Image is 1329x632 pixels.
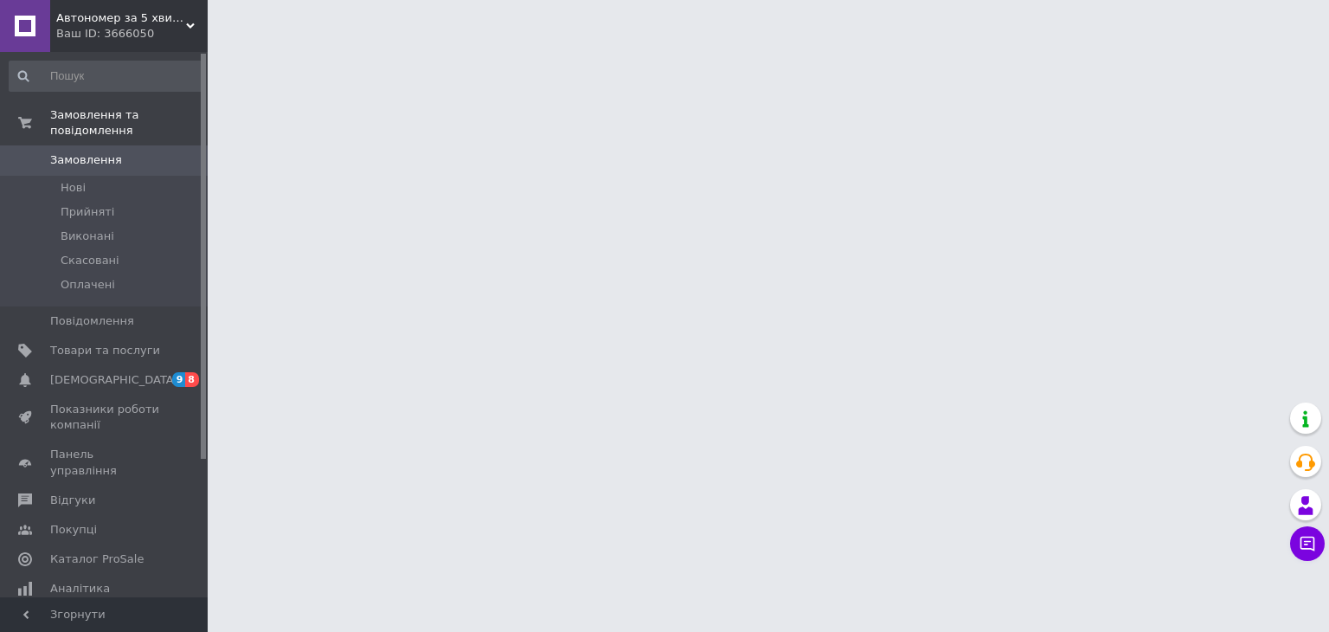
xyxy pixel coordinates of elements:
span: [DEMOGRAPHIC_DATA] [50,372,178,388]
span: 8 [185,372,199,387]
span: Нові [61,180,86,196]
span: Замовлення та повідомлення [50,107,208,139]
span: Скасовані [61,253,119,268]
span: Каталог ProSale [50,551,144,567]
span: Покупці [50,522,97,538]
span: Відгуки [50,493,95,508]
span: Оплачені [61,277,115,293]
input: Пошук [9,61,204,92]
span: Повідомлення [50,313,134,329]
span: Аналітика [50,581,110,597]
span: Прийняті [61,204,114,220]
span: Виконані [61,229,114,244]
span: 9 [172,372,186,387]
span: Автономер за 5 хвилин [56,10,186,26]
span: Показники роботи компанії [50,402,160,433]
span: Товари та послуги [50,343,160,358]
button: Чат з покупцем [1290,526,1325,561]
div: Ваш ID: 3666050 [56,26,208,42]
span: Панель управління [50,447,160,478]
span: Замовлення [50,152,122,168]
